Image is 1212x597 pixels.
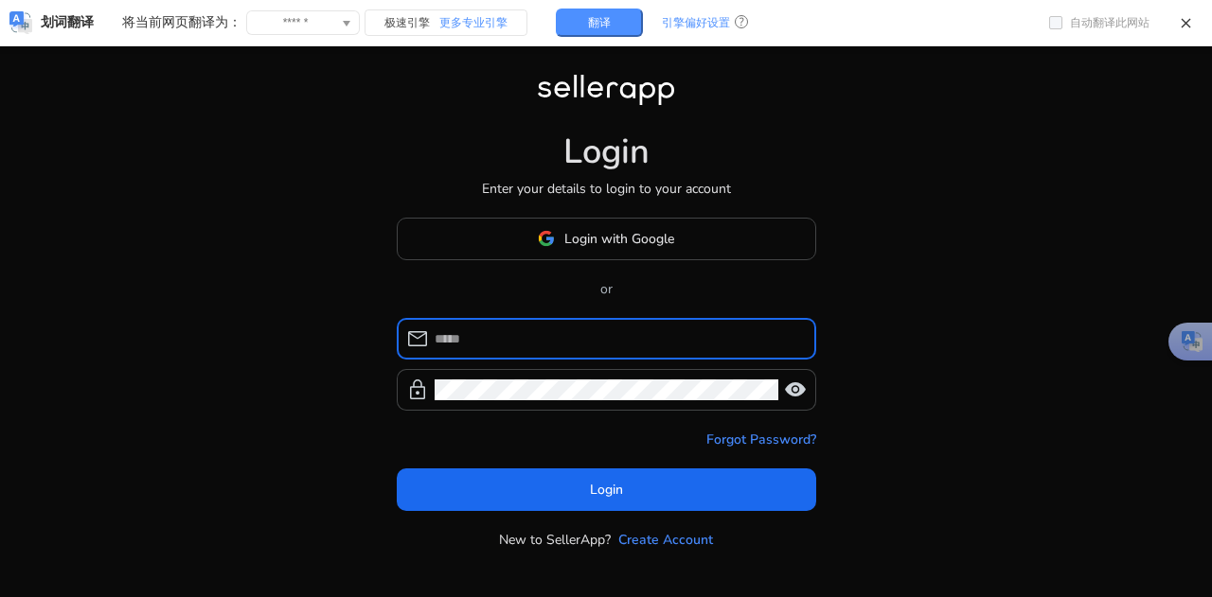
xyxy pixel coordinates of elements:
p: Enter your details to login to your account [482,179,731,199]
button: Login with Google [397,218,816,260]
img: google-logo.svg [538,230,555,247]
a: Forgot Password? [706,430,816,449]
span: Login with Google [564,229,674,249]
button: Login [397,468,816,511]
h1: Login [563,132,650,172]
p: or [397,279,816,299]
a: Create Account [618,530,713,550]
span: lock [406,378,429,401]
p: New to SellerApp? [499,530,611,550]
span: mail [406,327,429,350]
span: Login [590,480,623,500]
span: visibility [784,378,807,401]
